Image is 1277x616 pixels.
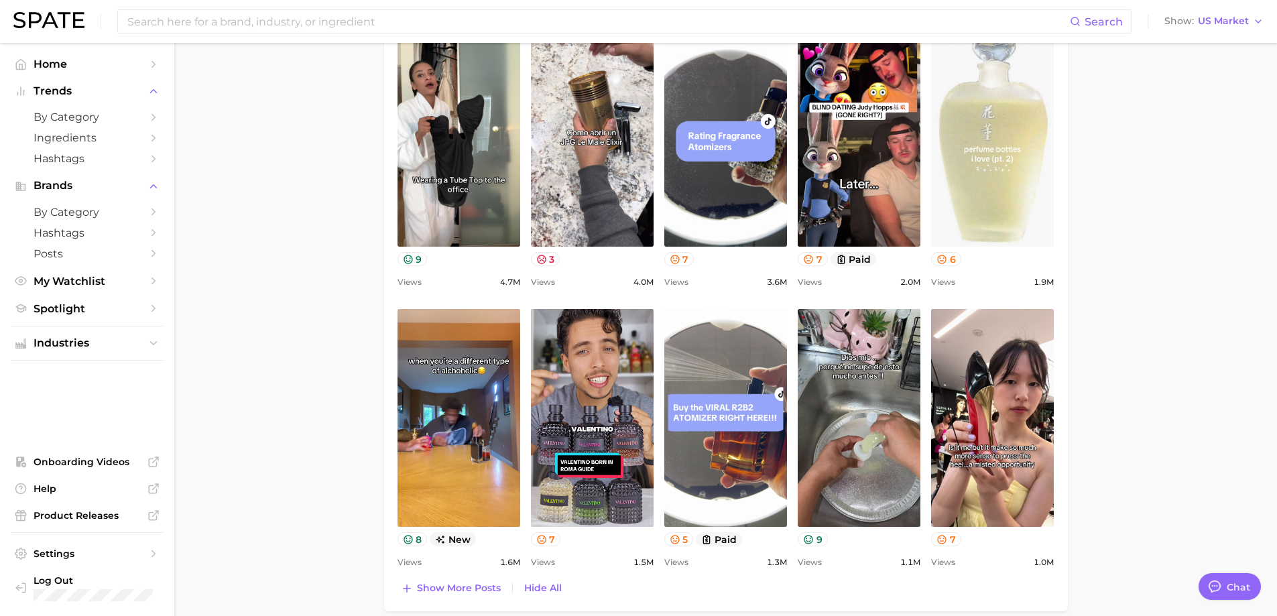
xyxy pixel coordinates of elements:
[798,252,828,266] button: 7
[696,532,742,546] button: paid
[931,252,961,266] button: 6
[34,152,141,165] span: Hashtags
[34,574,158,587] span: Log Out
[34,509,141,521] span: Product Releases
[398,274,422,290] span: Views
[11,107,164,127] a: by Category
[398,252,428,266] button: 9
[430,532,476,546] span: new
[398,579,504,598] button: Show more posts
[11,452,164,472] a: Onboarding Videos
[34,180,141,192] span: Brands
[11,223,164,243] a: Hashtags
[11,271,164,292] a: My Watchlist
[11,243,164,264] a: Posts
[34,337,141,349] span: Industries
[11,544,164,564] a: Settings
[500,274,520,290] span: 4.7m
[34,302,141,315] span: Spotlight
[11,148,164,169] a: Hashtags
[531,554,555,570] span: Views
[11,127,164,148] a: Ingredients
[34,227,141,239] span: Hashtags
[13,12,84,28] img: SPATE
[34,131,141,144] span: Ingredients
[900,554,920,570] span: 1.1m
[798,532,828,546] button: 9
[11,176,164,196] button: Brands
[398,554,422,570] span: Views
[11,54,164,74] a: Home
[931,274,955,290] span: Views
[398,532,428,546] button: 8
[931,554,955,570] span: Views
[34,58,141,70] span: Home
[633,554,654,570] span: 1.5m
[664,252,694,266] button: 7
[767,554,787,570] span: 1.3m
[531,274,555,290] span: Views
[11,298,164,319] a: Spotlight
[1034,554,1054,570] span: 1.0m
[34,456,141,468] span: Onboarding Videos
[900,274,920,290] span: 2.0m
[34,85,141,97] span: Trends
[1198,17,1249,25] span: US Market
[521,579,565,597] button: Hide All
[417,582,501,594] span: Show more posts
[831,252,877,266] button: paid
[664,554,688,570] span: Views
[531,252,560,266] button: 3
[34,275,141,288] span: My Watchlist
[34,206,141,219] span: by Category
[531,532,561,546] button: 7
[1164,17,1194,25] span: Show
[34,483,141,495] span: Help
[11,479,164,499] a: Help
[11,570,164,605] a: Log out. Currently logged in with e-mail roberto.gil@givaudan.com.
[34,111,141,123] span: by Category
[767,274,787,290] span: 3.6m
[11,202,164,223] a: by Category
[1085,15,1123,28] span: Search
[524,582,562,594] span: Hide All
[798,274,822,290] span: Views
[11,333,164,353] button: Industries
[798,554,822,570] span: Views
[664,532,694,546] button: 5
[633,274,654,290] span: 4.0m
[126,10,1070,33] input: Search here for a brand, industry, or ingredient
[500,554,520,570] span: 1.6m
[11,505,164,526] a: Product Releases
[34,247,141,260] span: Posts
[931,532,961,546] button: 7
[11,81,164,101] button: Trends
[1161,13,1267,30] button: ShowUS Market
[1034,274,1054,290] span: 1.9m
[664,274,688,290] span: Views
[34,548,141,560] span: Settings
